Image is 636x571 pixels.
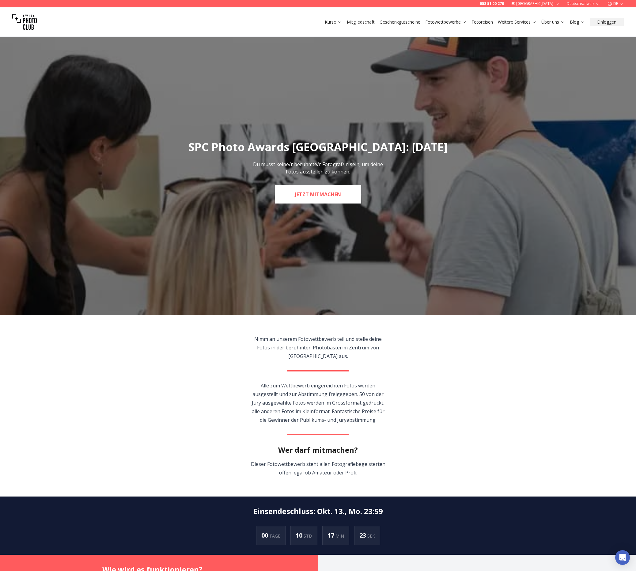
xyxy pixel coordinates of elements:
[495,18,539,26] button: Weitere Services
[275,185,361,204] a: JETZT MITMACHEN
[498,19,536,25] a: Weitere Services
[12,10,37,34] img: Swiss photo club
[344,18,377,26] button: Mitgliedschaft
[296,531,304,539] span: 10
[278,445,358,455] h2: Wer darf mitmachen?
[615,550,630,565] div: Open Intercom Messenger
[261,531,269,539] span: 00
[359,531,367,539] span: 23
[269,533,280,539] span: TAGE
[253,506,383,516] h2: Einsendeschluss : Okt. 13., Mo. 23:59
[377,18,423,26] button: Geschenkgutscheine
[590,18,624,26] button: Einloggen
[249,161,387,175] p: Du musst keine/r berühmte/r Fotograf/in sein, um deine Fotos ausstellen zu können.
[423,18,469,26] button: Fotowettbewerbe
[327,531,335,539] span: 17
[248,381,388,424] p: Alle zum Wettbewerb eingereichten Fotos werden ausgestellt und zur Abstimmung freigegeben. 50 von...
[325,19,342,25] a: Kurse
[335,533,344,539] span: MIN
[248,460,388,477] p: Dieser Fotowettbewerb steht allen Fotografiebegeisterten offen, egal ob Amateur oder Profi.
[539,18,567,26] button: Über uns
[248,335,388,360] p: Nimm an unserem Fotowettbewerb teil und stelle deine Fotos in der berühmten Photobastei im Zentru...
[469,18,495,26] button: Fotoreisen
[380,19,420,25] a: Geschenkgutscheine
[541,19,565,25] a: Über uns
[425,19,467,25] a: Fotowettbewerbe
[304,533,312,539] span: STD
[322,18,344,26] button: Kurse
[480,1,504,6] a: 058 51 00 270
[347,19,375,25] a: Mitgliedschaft
[367,533,375,539] span: SEK
[570,19,585,25] a: Blog
[471,19,493,25] a: Fotoreisen
[567,18,587,26] button: Blog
